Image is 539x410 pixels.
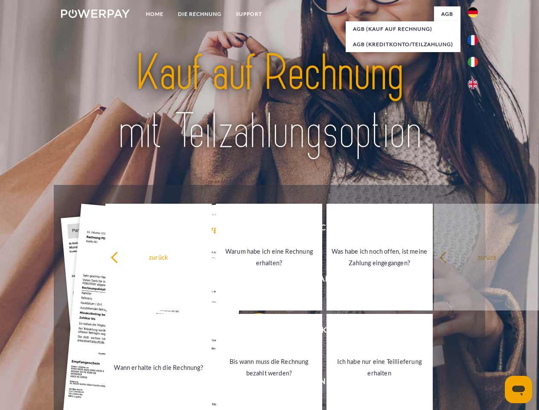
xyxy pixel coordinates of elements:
[82,41,457,164] img: title-powerpay_de.svg
[505,376,532,403] iframe: Schaltfläche zum Öffnen des Messaging-Fensters
[111,251,207,263] div: zurück
[468,35,478,45] img: fr
[111,361,207,373] div: Wann erhalte ich die Rechnung?
[221,356,317,379] div: Bis wann muss die Rechnung bezahlt werden?
[468,7,478,18] img: de
[434,6,460,22] a: agb
[332,246,428,269] div: Was habe ich noch offen, ist meine Zahlung eingegangen?
[171,6,229,22] a: DIE RECHNUNG
[61,9,130,18] img: logo-powerpay-white.svg
[346,37,460,52] a: AGB (Kreditkonto/Teilzahlung)
[326,204,433,310] a: Was habe ich noch offen, ist meine Zahlung eingegangen?
[439,251,535,263] div: zurück
[468,79,478,89] img: en
[346,21,460,37] a: AGB (Kauf auf Rechnung)
[229,6,269,22] a: SUPPORT
[332,356,428,379] div: Ich habe nur eine Teillieferung erhalten
[221,246,317,269] div: Warum habe ich eine Rechnung erhalten?
[468,57,478,67] img: it
[139,6,171,22] a: Home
